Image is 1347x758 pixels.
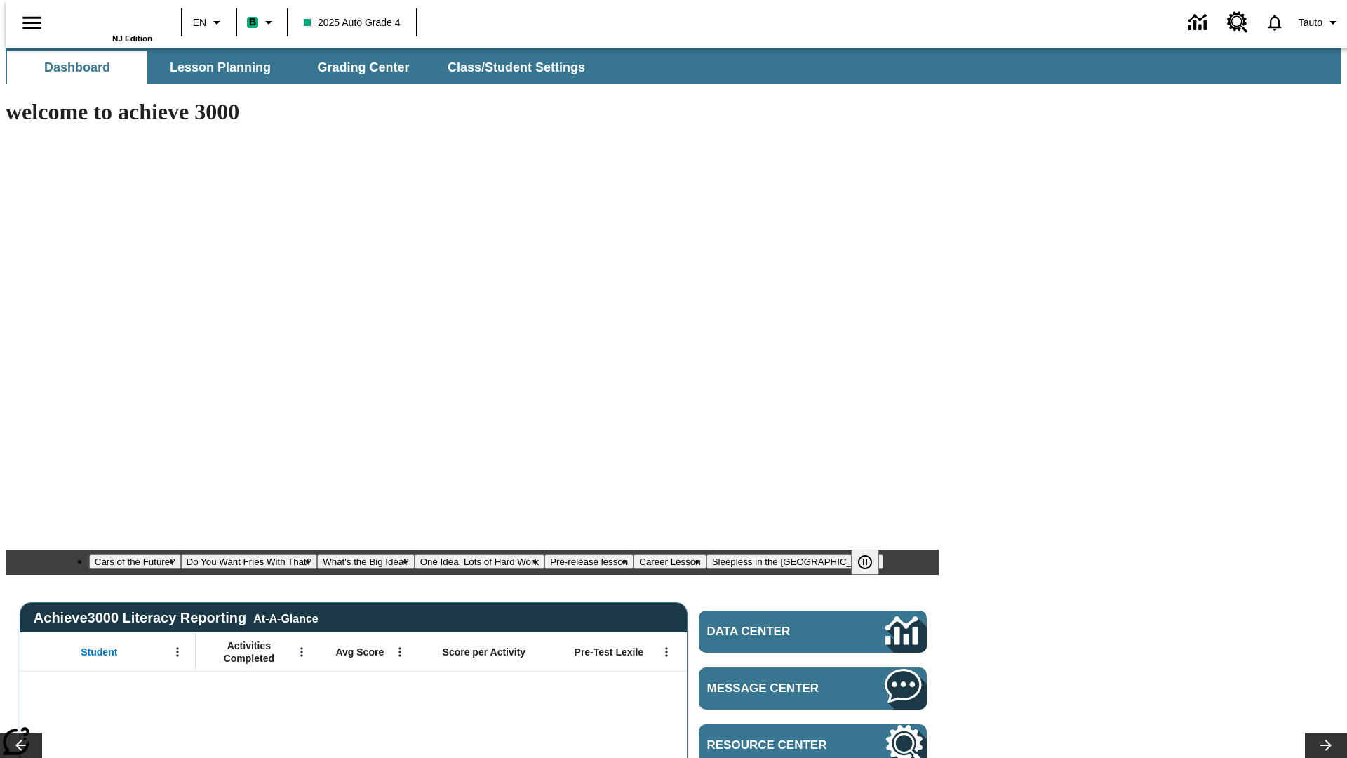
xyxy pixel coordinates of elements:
[170,60,271,76] span: Lesson Planning
[81,646,117,658] span: Student
[544,554,634,569] button: Slide 5 Pre-release lesson
[61,6,152,34] a: Home
[44,60,110,76] span: Dashboard
[291,641,312,663] button: Open Menu
[1299,15,1322,30] span: Tauto
[436,51,596,84] button: Class/Student Settings
[11,2,53,44] button: Open side menu
[241,10,283,35] button: Boost Class color is mint green. Change class color
[150,51,290,84] button: Lesson Planning
[707,738,843,752] span: Resource Center
[7,51,147,84] button: Dashboard
[1256,4,1293,41] a: Notifications
[707,625,838,639] span: Data Center
[249,13,256,31] span: B
[6,48,1341,84] div: SubNavbar
[112,34,152,43] span: NJ Edition
[1180,4,1219,42] a: Data Center
[203,639,295,665] span: Activities Completed
[706,554,884,569] button: Slide 7 Sleepless in the Animal Kingdom
[6,99,939,125] h1: welcome to achieve 3000
[181,554,318,569] button: Slide 2 Do You Want Fries With That?
[634,554,706,569] button: Slide 6 Career Lesson
[335,646,384,658] span: Avg Score
[443,646,526,658] span: Score per Activity
[1219,4,1256,41] a: Resource Center, Will open in new tab
[448,60,585,76] span: Class/Student Settings
[6,51,598,84] div: SubNavbar
[699,611,927,653] a: Data Center
[293,51,434,84] button: Grading Center
[656,641,677,663] button: Open Menu
[317,60,409,76] span: Grading Center
[575,646,644,658] span: Pre-Test Lexile
[707,681,843,696] span: Message Center
[317,554,415,569] button: Slide 3 What's the Big Idea?
[851,550,879,575] button: Pause
[167,641,188,663] button: Open Menu
[1293,10,1347,35] button: Profile/Settings
[61,5,152,43] div: Home
[89,554,181,569] button: Slide 1 Cars of the Future?
[193,15,206,30] span: EN
[1305,733,1347,758] button: Lesson carousel, Next
[389,641,410,663] button: Open Menu
[253,610,318,625] div: At-A-Glance
[851,550,893,575] div: Pause
[304,15,401,30] span: 2025 Auto Grade 4
[699,667,927,710] a: Message Center
[415,554,544,569] button: Slide 4 One Idea, Lots of Hard Work
[187,10,232,35] button: Language: EN, Select a language
[34,610,319,626] span: Achieve3000 Literacy Reporting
